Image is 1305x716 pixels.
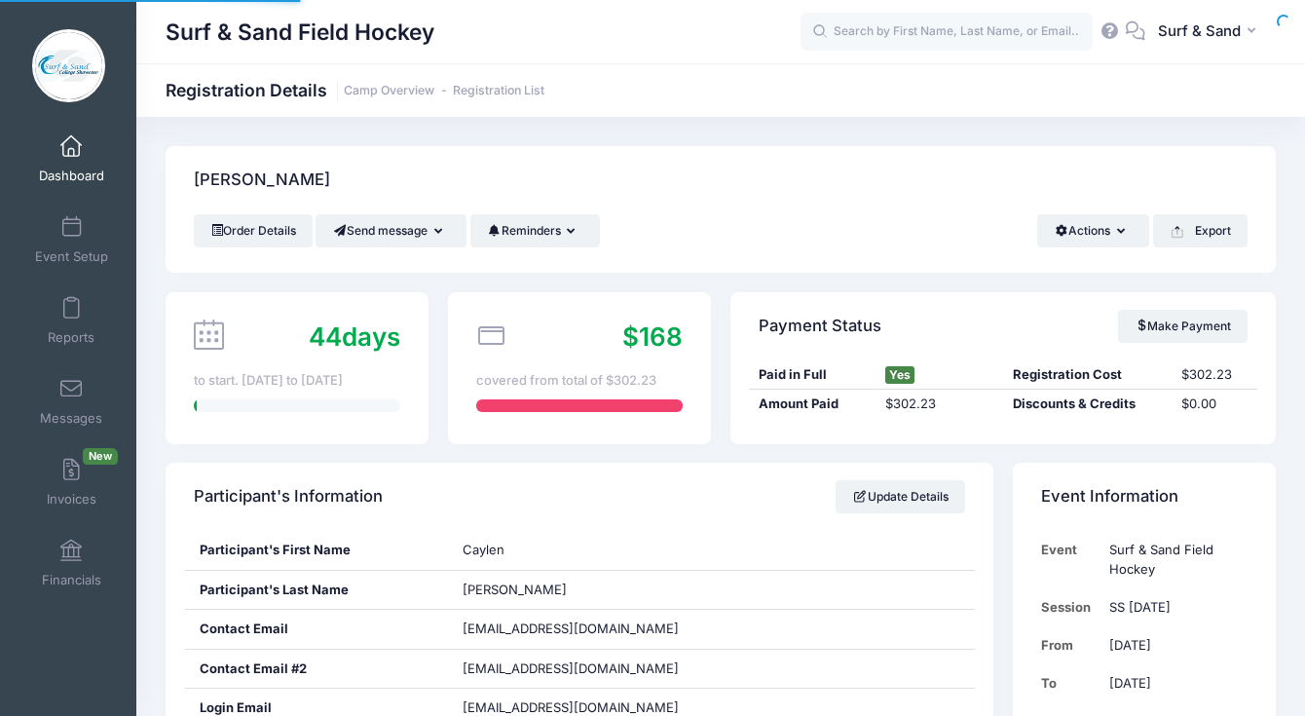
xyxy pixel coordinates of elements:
[25,286,118,355] a: Reports
[166,80,544,100] h1: Registration Details
[185,610,448,649] div: Contact Email
[1100,531,1248,588] td: Surf & Sand Field Hockey
[622,321,683,352] span: $168
[194,214,313,247] a: Order Details
[1041,588,1100,626] td: Session
[42,572,101,588] span: Financials
[1041,664,1100,702] td: To
[48,329,94,346] span: Reports
[1118,310,1248,343] a: Make Payment
[463,542,504,557] span: Caylen
[47,491,96,508] span: Invoices
[185,531,448,570] div: Participant's First Name
[185,650,448,689] div: Contact Email #2
[749,365,876,385] div: Paid in Full
[25,206,118,274] a: Event Setup
[185,571,448,610] div: Participant's Last Name
[40,410,102,427] span: Messages
[1100,588,1248,626] td: SS [DATE]
[801,13,1093,52] input: Search by First Name, Last Name, or Email...
[1158,20,1241,42] span: Surf & Sand
[1173,365,1257,385] div: $302.23
[836,480,965,513] a: Update Details
[32,29,105,102] img: Surf & Sand Field Hockey
[1037,214,1149,247] button: Actions
[1003,395,1173,414] div: Discounts & Credits
[1173,395,1257,414] div: $0.00
[1041,626,1100,664] td: From
[25,529,118,597] a: Financials
[885,366,914,384] span: Yes
[166,10,434,55] h1: Surf & Sand Field Hockey
[1100,664,1248,702] td: [DATE]
[1153,214,1248,247] button: Export
[35,248,108,265] span: Event Setup
[39,168,104,184] span: Dashboard
[749,395,876,414] div: Amount Paid
[309,318,400,356] div: days
[25,125,118,193] a: Dashboard
[1041,531,1100,588] td: Event
[759,298,881,354] h4: Payment Status
[25,448,118,516] a: InvoicesNew
[194,470,383,525] h4: Participant's Information
[1145,10,1276,55] button: Surf & Sand
[463,582,567,597] span: [PERSON_NAME]
[83,448,118,465] span: New
[1100,626,1248,664] td: [DATE]
[25,367,118,435] a: Messages
[476,371,683,391] div: covered from total of $302.23
[344,84,434,98] a: Camp Overview
[453,84,544,98] a: Registration List
[194,153,330,208] h4: [PERSON_NAME]
[463,621,679,636] span: [EMAIL_ADDRESS][DOMAIN_NAME]
[470,214,600,247] button: Reminders
[463,659,706,679] span: [EMAIL_ADDRESS][DOMAIN_NAME]
[1003,365,1173,385] div: Registration Cost
[876,395,1003,414] div: $302.23
[1041,470,1178,525] h4: Event Information
[316,214,466,247] button: Send message
[309,321,342,352] span: 44
[194,371,400,391] div: to start. [DATE] to [DATE]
